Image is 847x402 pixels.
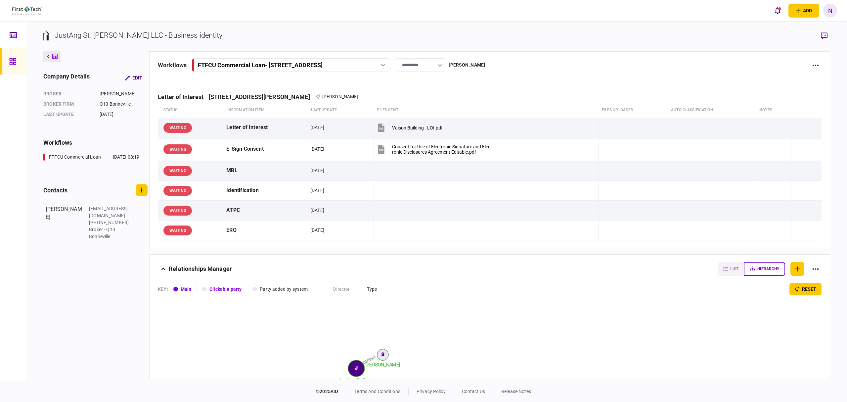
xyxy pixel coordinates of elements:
button: open adding identity options [788,4,819,18]
button: list [718,262,744,276]
a: terms and conditions [354,389,400,394]
th: auto classification [668,103,756,118]
div: contacts [43,186,67,195]
div: [DATE] [310,167,324,174]
button: N [823,4,837,18]
span: list [730,267,738,271]
button: open notifications list [771,4,784,18]
a: contact us [462,389,485,394]
div: JustAng St. [PERSON_NAME] LLC - Business identity [55,30,222,41]
th: notes [756,103,791,118]
text: J [355,365,358,371]
th: status [158,103,224,118]
div: last update [43,111,93,118]
div: company details [43,72,90,84]
div: MBL [226,163,305,178]
div: workflows [43,138,148,147]
div: Type [367,286,377,293]
span: [PERSON_NAME] [322,94,358,99]
div: broker firm [43,101,93,108]
div: WAITING [163,166,192,176]
div: Letter of Interest [226,120,305,135]
div: [DATE] [310,227,324,233]
th: last update [308,103,374,118]
div: [EMAIL_ADDRESS][DOMAIN_NAME] [89,205,132,219]
a: release notes [501,389,531,394]
div: Broker [43,90,93,97]
div: KEY : [158,286,168,293]
button: reset [789,283,822,295]
div: Identification [226,183,305,198]
img: client company logo [12,6,42,15]
div: Consent for Use of Electronic Signature and Electronic Disclosures Agreement Editable.pdf [392,144,492,155]
div: [PERSON_NAME] [46,205,82,240]
div: [DATE] [310,146,324,152]
div: [DATE] [310,187,324,194]
button: hierarchy [744,262,785,276]
a: privacy policy [417,389,446,394]
div: WAITING [163,206,192,216]
div: [PERSON_NAME] [449,62,485,69]
div: Party added by system [260,286,308,293]
text: S [381,352,384,357]
div: [DATE] [100,111,148,118]
button: Consent for Use of Electronic Signature and Electronic Disclosures Agreement Editable.pdf [376,142,492,157]
div: workflows [158,61,187,70]
div: Main [181,286,192,293]
div: Broker - Q10 Bonneville [89,226,132,240]
div: [DATE] [310,207,324,214]
div: Vaison Building - LOI.pdf [392,125,443,130]
th: Information item [224,103,308,118]
div: FTFCU Commercial Loan [49,154,101,161]
div: Q10 Bonneville [100,101,148,108]
th: files sent [374,103,599,118]
div: FTFCU Commercial Loan - [STREET_ADDRESS] [198,62,323,69]
div: [PHONE_NUMBER] [89,219,132,226]
div: [DATE] [310,124,324,131]
button: Edit [120,72,148,84]
div: WAITING [163,123,192,133]
div: © 2025 AIO [316,388,346,395]
div: E-Sign Consent [226,142,305,157]
div: WAITING [163,226,192,235]
div: Relationships Manager [169,262,232,276]
div: [DATE] 08:19 [113,154,140,161]
a: FTFCU Commercial Loan[DATE] 08:19 [43,154,139,161]
div: ATPC [226,203,305,218]
span: hierarchy [757,267,779,271]
div: Clickable party [209,286,242,293]
th: Files uploaded [599,103,668,118]
text: contact [362,354,376,365]
button: Vaison Building - LOI.pdf [376,120,443,135]
div: ERQ [226,223,305,238]
div: Letter of Interest - [STREET_ADDRESS][PERSON_NAME] [158,93,315,100]
button: FTFCU Commercial Loan- [STREET_ADDRESS] [192,58,390,72]
div: WAITING [163,186,192,196]
tspan: JustAng St. Geo... [338,377,374,383]
div: [PERSON_NAME] [100,90,148,97]
div: WAITING [163,144,192,154]
tspan: [PERSON_NAME] [366,362,400,367]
